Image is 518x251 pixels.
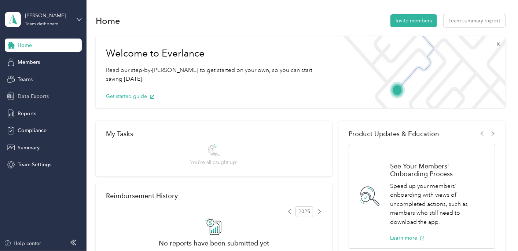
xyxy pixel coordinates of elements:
[18,58,40,66] span: Members
[477,210,518,251] iframe: Everlance-gr Chat Button Frame
[390,234,425,242] button: Learn more
[18,92,49,100] span: Data Exports
[106,192,178,200] h2: Reimbursement History
[349,130,439,138] span: Product Updates & Education
[18,41,32,49] span: Home
[106,130,322,138] div: My Tasks
[106,92,155,100] button: Get started guide
[390,162,487,178] h1: See Your Members' Onboarding Process
[18,76,33,83] span: Teams
[190,159,238,166] span: You’re all caught up!
[18,144,40,152] span: Summary
[18,161,51,168] span: Team Settings
[390,182,487,227] p: Speed up your members' onboarding with views of uncompleted actions, such as members who still ne...
[337,36,506,108] img: Welcome to everlance
[106,239,322,247] h2: No reports have been submitted yet
[390,14,437,27] button: Invite members
[96,17,120,25] h1: Home
[106,66,326,84] p: Read our step-by-[PERSON_NAME] to get started on your own, so you can start saving [DATE].
[18,127,47,134] span: Compliance
[444,14,506,27] button: Team summary export
[25,22,59,26] div: Team dashboard
[295,206,313,217] span: 2025
[25,12,71,19] div: [PERSON_NAME]
[4,240,41,247] button: Help center
[106,48,326,59] h1: Welcome to Everlance
[18,110,36,117] span: Reports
